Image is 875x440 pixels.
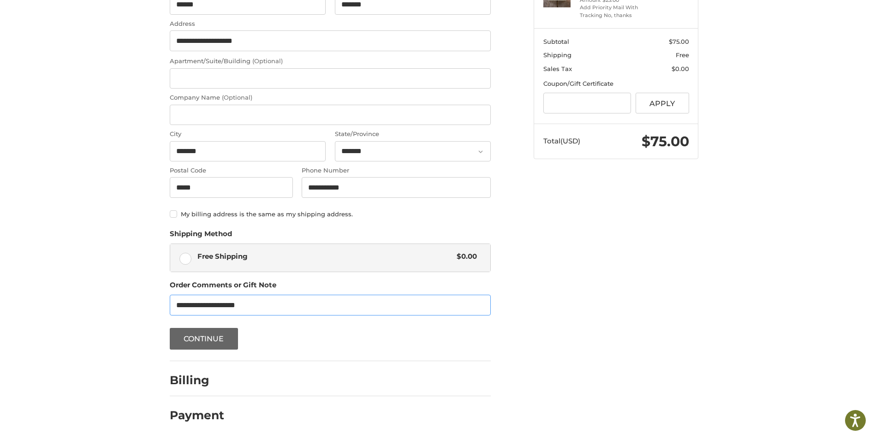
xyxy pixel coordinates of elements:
[170,328,238,350] button: Continue
[252,57,283,65] small: (Optional)
[543,65,572,72] span: Sales Tax
[543,79,689,89] div: Coupon/Gift Certificate
[543,93,631,113] input: Gift Certificate or Coupon Code
[580,4,650,19] li: Add Priority Mail With Tracking No, thanks
[302,166,491,175] label: Phone Number
[222,94,252,101] small: (Optional)
[170,166,293,175] label: Postal Code
[170,408,224,422] h2: Payment
[543,137,580,145] span: Total (USD)
[642,133,689,150] span: $75.00
[543,38,569,45] span: Subtotal
[106,12,117,23] button: Open LiveChat chat widget
[170,93,491,102] label: Company Name
[170,210,491,218] label: My billing address is the same as my shipping address.
[170,229,232,244] legend: Shipping Method
[13,14,104,21] p: We're away right now. Please check back later!
[672,65,689,72] span: $0.00
[170,280,276,295] legend: Order Comments
[170,19,491,29] label: Address
[452,251,477,262] span: $0.00
[335,130,491,139] label: State/Province
[636,93,689,113] button: Apply
[676,51,689,59] span: Free
[170,130,326,139] label: City
[543,51,571,59] span: Shipping
[197,251,452,262] span: Free Shipping
[669,38,689,45] span: $75.00
[170,57,491,66] label: Apartment/Suite/Building
[170,373,224,387] h2: Billing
